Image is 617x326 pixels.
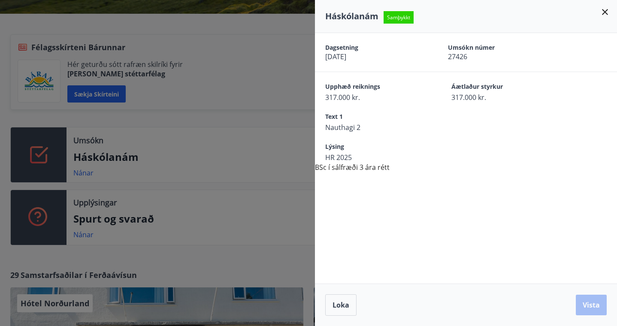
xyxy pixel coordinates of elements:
div: BSc í sálfræði 3 ára rétt [315,33,617,172]
span: Dagsetning [325,43,418,52]
span: 317.000 kr. [451,93,547,102]
span: HR 2025 [325,153,421,162]
span: 317.000 kr. [325,93,421,102]
span: Nauthagi 2 [325,123,421,132]
span: Samþykkt [384,11,414,24]
button: Loka [325,294,357,316]
span: Loka [333,300,349,310]
span: [DATE] [325,52,418,61]
span: Lýsing [325,142,421,153]
span: Upphæð reiknings [325,82,421,93]
span: Text 1 [325,112,421,123]
span: Umsókn númer [448,43,541,52]
span: 27426 [448,52,541,61]
span: Áætlaður styrkur [451,82,547,93]
span: Háskólanám [325,10,378,22]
